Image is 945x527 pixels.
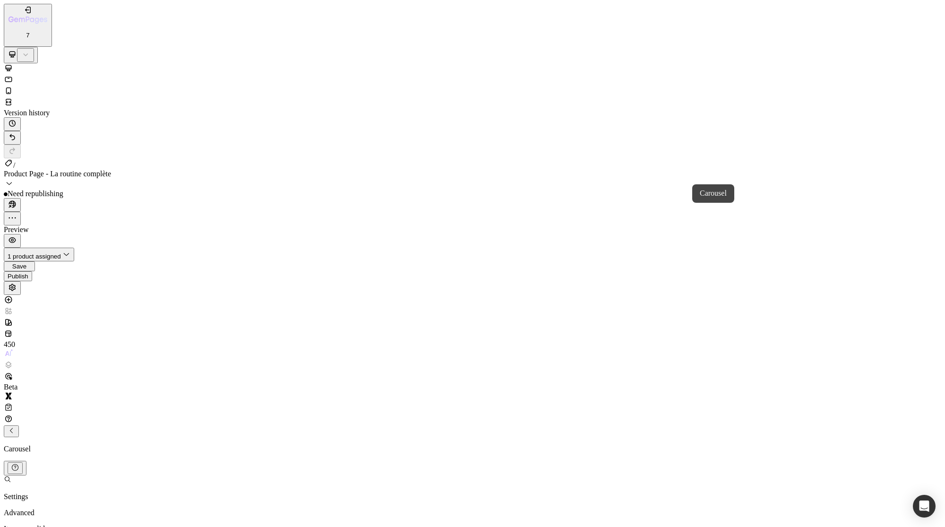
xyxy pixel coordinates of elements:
[4,492,51,501] p: Settings
[913,495,936,518] div: Open Intercom Messenger
[4,271,32,281] button: Publish
[4,170,111,178] span: Product Page - La routine complète
[4,225,941,234] div: Preview
[4,248,74,261] button: 1 product assigned
[4,509,51,517] p: Advanced
[4,14,782,22] div: Text Block
[4,340,23,349] div: 450
[8,190,63,198] span: Need republishing
[4,383,23,391] div: Beta
[13,161,15,169] span: /
[4,34,782,42] div: Icon
[4,261,35,271] button: Save
[4,53,782,62] div: Icon
[4,131,941,158] div: Undo/Redo
[9,32,47,39] p: 7
[4,4,52,47] button: 7
[4,445,941,453] p: Carousel
[4,109,941,117] div: Version history
[12,263,26,270] span: Save
[8,273,28,280] div: Publish
[8,253,61,260] span: 1 product assigned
